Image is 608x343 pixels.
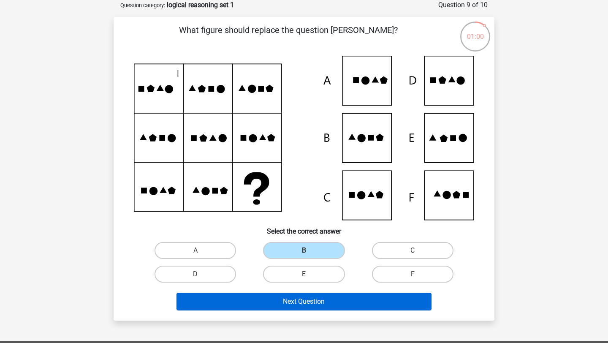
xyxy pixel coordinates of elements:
[127,24,449,49] p: What figure should replace the question [PERSON_NAME]?
[176,293,432,310] button: Next Question
[372,242,453,259] label: C
[263,242,345,259] label: B
[155,266,236,283] label: D
[263,266,345,283] label: E
[127,220,481,235] h6: Select the correct answer
[459,21,491,42] div: 01:00
[167,1,234,9] strong: logical reasoning set 1
[155,242,236,259] label: A
[372,266,453,283] label: F
[120,2,165,8] small: Question category:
